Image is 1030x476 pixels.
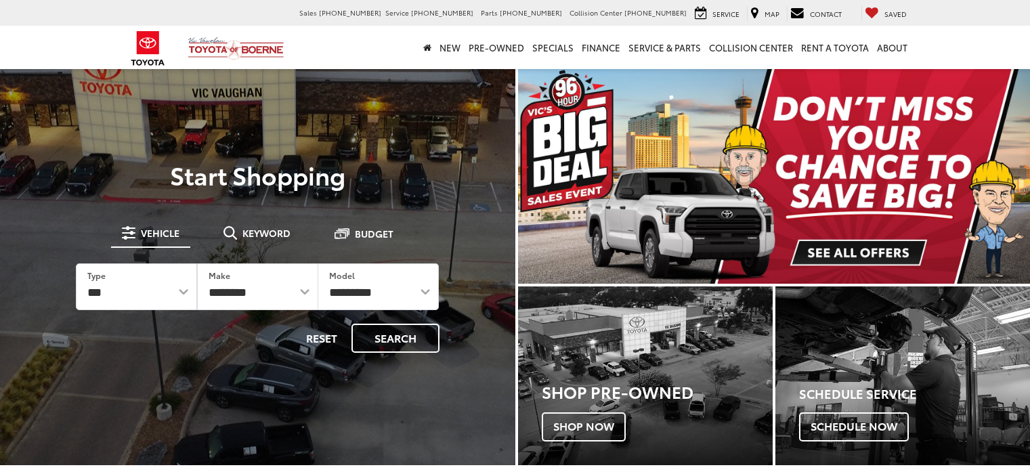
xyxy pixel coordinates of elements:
[87,269,106,281] label: Type
[542,383,773,400] h3: Shop Pre-Owned
[799,387,1030,401] h4: Schedule Service
[435,26,465,69] a: New
[570,7,622,18] span: Collision Center
[787,6,845,21] a: Contact
[797,26,873,69] a: Rent a Toyota
[799,412,909,441] span: Schedule Now
[691,6,743,21] a: Service
[747,6,783,21] a: Map
[411,7,473,18] span: [PHONE_NUMBER]
[578,26,624,69] a: Finance
[775,286,1030,464] div: Toyota
[873,26,911,69] a: About
[542,412,626,441] span: Shop Now
[465,26,528,69] a: Pre-Owned
[123,26,173,70] img: Toyota
[209,269,230,281] label: Make
[500,7,562,18] span: [PHONE_NUMBER]
[329,269,355,281] label: Model
[419,26,435,69] a: Home
[861,6,910,21] a: My Saved Vehicles
[712,9,739,19] span: Service
[57,161,458,188] p: Start Shopping
[385,7,409,18] span: Service
[518,286,773,464] a: Shop Pre-Owned Shop Now
[351,324,439,353] button: Search
[299,7,317,18] span: Sales
[624,26,705,69] a: Service & Parts: Opens in a new tab
[518,286,773,464] div: Toyota
[624,7,687,18] span: [PHONE_NUMBER]
[319,7,381,18] span: [PHONE_NUMBER]
[528,26,578,69] a: Specials
[141,228,179,238] span: Vehicle
[481,7,498,18] span: Parts
[705,26,797,69] a: Collision Center
[188,37,284,60] img: Vic Vaughan Toyota of Boerne
[775,286,1030,464] a: Schedule Service Schedule Now
[884,9,907,19] span: Saved
[295,324,349,353] button: Reset
[810,9,842,19] span: Contact
[242,228,291,238] span: Keyword
[355,229,393,238] span: Budget
[765,9,779,19] span: Map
